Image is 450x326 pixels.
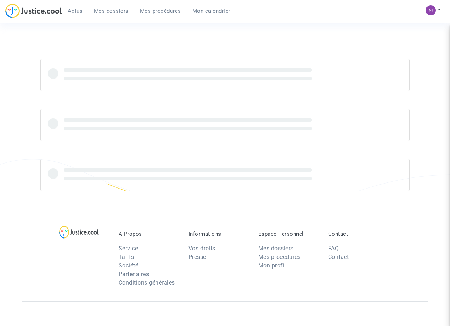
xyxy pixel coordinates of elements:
span: Actus [68,8,83,14]
a: Service [119,245,138,252]
a: Presse [188,254,206,260]
a: Mon profil [258,262,286,269]
a: Mes procédures [258,254,301,260]
a: Partenaires [119,271,149,277]
img: c72f9d9a6237a8108f59372fcd3655cf [426,5,436,15]
p: Contact [328,231,387,237]
a: Société [119,262,139,269]
a: FAQ [328,245,339,252]
a: Mon calendrier [187,6,236,16]
a: Actus [62,6,88,16]
p: Espace Personnel [258,231,317,237]
a: Mes procédures [134,6,187,16]
a: Conditions générales [119,279,175,286]
a: Vos droits [188,245,216,252]
span: Mon calendrier [192,8,231,14]
img: logo-lg.svg [59,226,99,239]
a: Tarifs [119,254,134,260]
span: Mes dossiers [94,8,129,14]
a: Mes dossiers [258,245,294,252]
p: Informations [188,231,248,237]
a: Contact [328,254,349,260]
img: jc-logo.svg [5,4,62,18]
p: À Propos [119,231,178,237]
span: Mes procédures [140,8,181,14]
a: Mes dossiers [88,6,134,16]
